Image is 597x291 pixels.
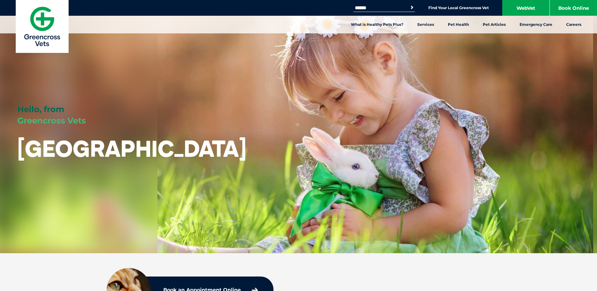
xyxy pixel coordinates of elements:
a: What is Healthy Pets Plus? [344,16,410,33]
a: Careers [559,16,588,33]
button: Search [409,4,415,11]
a: Emergency Care [513,16,559,33]
a: Pet Health [441,16,476,33]
span: Greencross Vets [17,116,86,126]
a: Find Your Local Greencross Vet [428,5,489,10]
h1: [GEOGRAPHIC_DATA] [17,136,246,161]
span: Hello, from [17,104,64,114]
a: Pet Articles [476,16,513,33]
a: Services [410,16,441,33]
